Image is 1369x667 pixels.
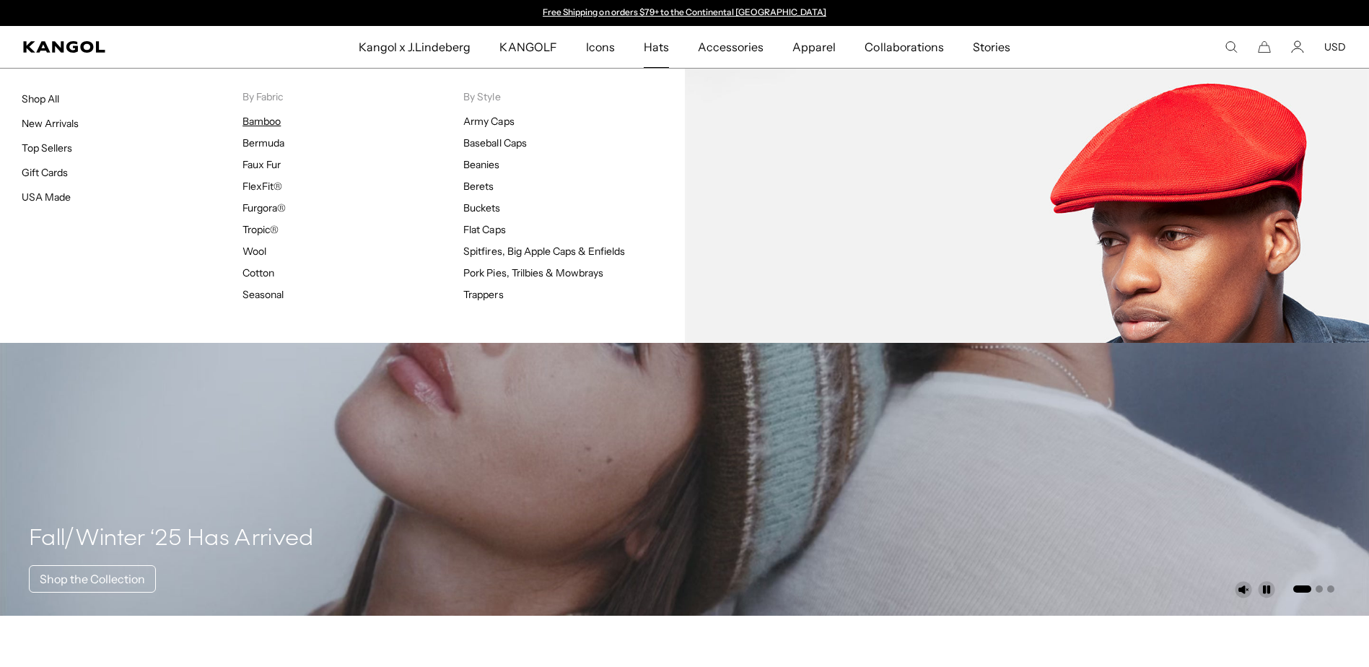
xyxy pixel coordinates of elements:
[629,26,683,68] a: Hats
[29,565,156,593] a: Shop the Collection
[463,288,503,301] a: Trappers
[499,26,556,68] span: KANGOLF
[792,26,836,68] span: Apparel
[242,158,281,171] a: Faux Fur
[242,136,284,149] a: Bermuda
[1225,40,1238,53] summary: Search here
[463,180,494,193] a: Berets
[242,266,274,279] a: Cotton
[463,115,514,128] a: Army Caps
[463,201,500,214] a: Buckets
[865,26,943,68] span: Collaborations
[698,26,764,68] span: Accessories
[22,92,59,105] a: Shop All
[463,158,499,171] a: Beanies
[242,180,282,193] a: FlexFit®
[536,7,834,19] div: 1 of 2
[242,115,281,128] a: Bamboo
[463,136,526,149] a: Baseball Caps
[1258,40,1271,53] button: Cart
[242,223,279,236] a: Tropic®
[485,26,571,68] a: KANGOLF
[463,90,684,103] p: By Style
[586,26,615,68] span: Icons
[850,26,958,68] a: Collaborations
[22,191,71,204] a: USA Made
[778,26,850,68] a: Apparel
[359,26,471,68] span: Kangol x J.Lindeberg
[463,245,625,258] a: Spitfires, Big Apple Caps & Enfields
[23,41,237,53] a: Kangol
[644,26,669,68] span: Hats
[344,26,486,68] a: Kangol x J.Lindeberg
[242,245,266,258] a: Wool
[543,6,826,17] a: Free Shipping on orders $79+ to the Continental [GEOGRAPHIC_DATA]
[536,7,834,19] slideshow-component: Announcement bar
[683,26,778,68] a: Accessories
[22,166,68,179] a: Gift Cards
[1324,40,1346,53] button: USD
[1258,581,1275,598] button: Pause
[463,223,505,236] a: Flat Caps
[242,201,286,214] a: Furgora®
[1293,585,1311,593] button: Go to slide 1
[1292,583,1334,594] ul: Select a slide to show
[973,26,1010,68] span: Stories
[1316,585,1323,593] button: Go to slide 2
[29,525,314,554] h4: Fall/Winter ‘25 Has Arrived
[536,7,834,19] div: Announcement
[22,117,79,130] a: New Arrivals
[242,90,463,103] p: By Fabric
[1291,40,1304,53] a: Account
[1327,585,1334,593] button: Go to slide 3
[242,288,284,301] a: Seasonal
[572,26,629,68] a: Icons
[22,141,72,154] a: Top Sellers
[958,26,1025,68] a: Stories
[1235,581,1252,598] button: Unmute
[463,266,603,279] a: Pork Pies, Trilbies & Mowbrays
